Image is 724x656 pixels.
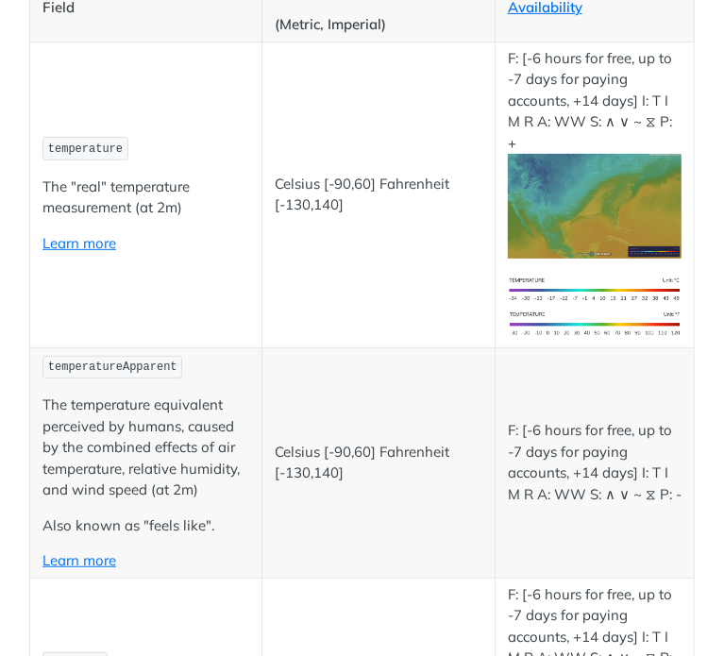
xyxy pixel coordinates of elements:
[42,551,116,569] a: Learn more
[508,420,682,505] p: F: [-6 hours for free, up to -7 days for paying accounts, +14 days] I: T I M R A: WW S: ∧ ∨ ~ ⧖ P: -
[48,143,123,156] span: temperature
[508,313,682,331] span: Expand image
[42,395,249,501] p: The temperature equivalent perceived by humans, caused by the combined effects of air temperature...
[275,174,481,216] p: Celsius [-90,60] Fahrenheit [-130,140]
[275,442,481,484] p: Celsius [-90,60] Fahrenheit [-130,140]
[42,515,249,537] p: Also known as "feels like".
[275,14,481,36] p: (Metric, Imperial)
[42,177,249,219] p: The "real" temperature measurement (at 2m)
[508,48,682,259] p: F: [-6 hours for free, up to -7 days for paying accounts, +14 days] I: T I M R A: WW S: ∧ ∨ ~ ⧖ P: +
[508,279,682,297] span: Expand image
[48,361,177,374] span: temperatureApparent
[42,234,116,252] a: Learn more
[508,195,682,213] span: Expand image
